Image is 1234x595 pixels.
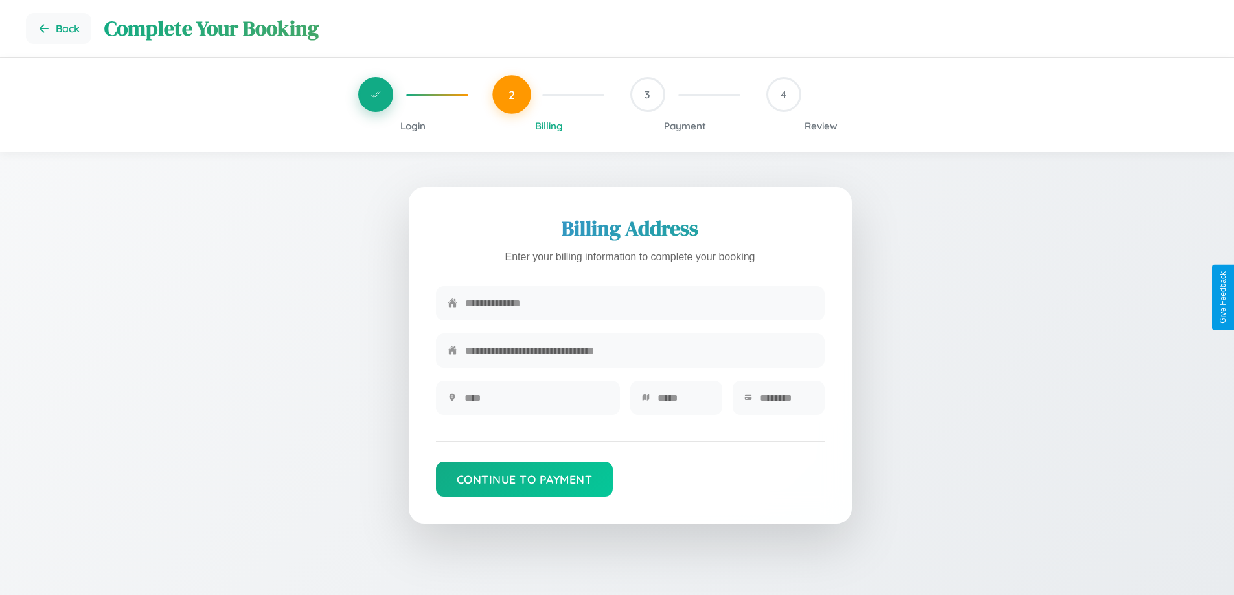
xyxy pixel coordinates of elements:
[535,120,563,132] span: Billing
[436,248,825,267] p: Enter your billing information to complete your booking
[645,88,650,101] span: 3
[400,120,426,132] span: Login
[436,214,825,243] h2: Billing Address
[805,120,838,132] span: Review
[104,14,1208,43] h1: Complete Your Booking
[508,87,515,102] span: 2
[26,13,91,44] button: Go back
[781,88,786,101] span: 4
[436,462,613,497] button: Continue to Payment
[1218,271,1228,324] div: Give Feedback
[664,120,706,132] span: Payment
